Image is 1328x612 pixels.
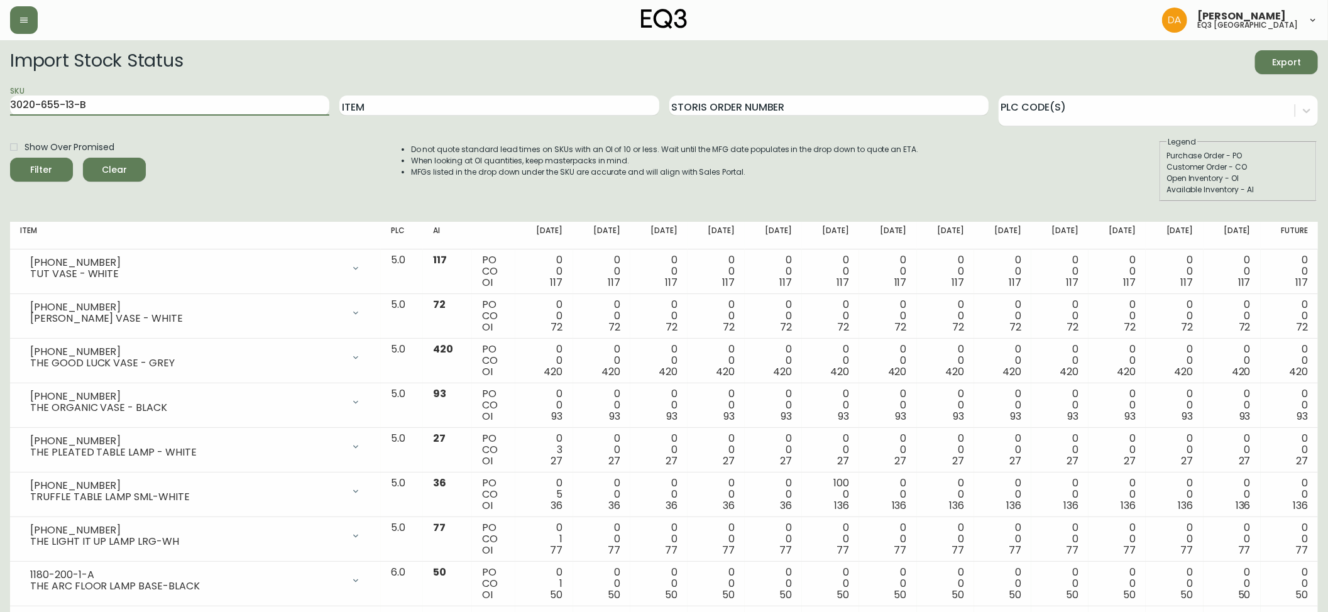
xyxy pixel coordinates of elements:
[927,567,964,601] div: 0 0
[895,454,907,468] span: 27
[698,478,735,511] div: 0 0
[949,498,964,513] span: 136
[1289,364,1308,379] span: 420
[482,275,493,290] span: OI
[482,454,493,468] span: OI
[20,344,371,371] div: [PHONE_NUMBER]THE GOOD LUCK VASE - GREY
[1271,478,1308,511] div: 0 0
[1156,254,1193,288] div: 0 0
[698,522,735,556] div: 0 0
[551,543,563,557] span: 77
[779,543,792,557] span: 77
[838,320,850,334] span: 72
[30,447,343,458] div: THE PLEATED TABLE LAMP - WHITE
[381,222,423,249] th: PLC
[723,409,735,423] span: 93
[835,498,850,513] span: 136
[525,567,562,601] div: 0 1
[812,254,849,288] div: 0 0
[1006,498,1021,513] span: 136
[551,320,563,334] span: 72
[433,297,446,312] span: 72
[411,144,919,155] li: Do not quote standard lead times on SKUs with an OI of 10 or less. Wait until the MFG date popula...
[20,567,371,594] div: 1180-200-1-ATHE ARC FLOOR LAMP BASE-BLACK
[1041,567,1078,601] div: 0 0
[812,344,849,378] div: 0 0
[838,409,850,423] span: 93
[1063,498,1078,513] span: 136
[381,562,423,606] td: 6.0
[525,299,562,333] div: 0 0
[608,498,620,513] span: 36
[1182,454,1194,468] span: 27
[30,391,343,402] div: [PHONE_NUMBER]
[1041,344,1078,378] div: 0 0
[755,478,792,511] div: 0 0
[551,498,563,513] span: 36
[1255,50,1318,74] button: Export
[1099,254,1136,288] div: 0 0
[433,342,453,356] span: 420
[1178,498,1194,513] span: 136
[755,388,792,422] div: 0 0
[640,254,678,288] div: 0 0
[780,320,792,334] span: 72
[20,299,371,327] div: [PHONE_NUMBER][PERSON_NAME] VASE - WHITE
[1232,364,1251,379] span: 420
[525,478,562,511] div: 0 5
[1124,275,1136,290] span: 117
[583,254,620,288] div: 0 0
[1067,320,1078,334] span: 72
[1182,320,1194,334] span: 72
[698,567,735,601] div: 0 0
[722,543,735,557] span: 77
[1041,254,1078,288] div: 0 0
[30,402,343,413] div: THE ORGANIC VASE - BLACK
[601,364,620,379] span: 420
[1146,222,1203,249] th: [DATE]
[1067,409,1078,423] span: 93
[953,409,964,423] span: 93
[640,478,678,511] div: 0 0
[641,9,688,29] img: logo
[1295,275,1308,290] span: 117
[10,222,381,249] th: Item
[482,478,505,511] div: PO CO
[984,522,1021,556] div: 0 0
[640,344,678,378] div: 0 0
[1214,433,1251,467] div: 0 0
[755,567,792,601] div: 0 0
[1067,454,1078,468] span: 27
[433,520,446,535] span: 77
[433,431,446,445] span: 27
[583,478,620,511] div: 0 0
[755,433,792,467] div: 0 0
[1261,222,1318,249] th: Future
[698,299,735,333] div: 0 0
[927,388,964,422] div: 0 0
[1239,409,1251,423] span: 93
[25,141,114,154] span: Show Over Promised
[482,254,505,288] div: PO CO
[869,478,906,511] div: 0 0
[525,522,562,556] div: 0 1
[1121,498,1136,513] span: 136
[723,320,735,334] span: 72
[755,344,792,378] div: 0 0
[1197,21,1298,29] h5: eq3 [GEOGRAPHIC_DATA]
[984,388,1021,422] div: 0 0
[608,275,620,290] span: 117
[1066,543,1078,557] span: 77
[1156,433,1193,467] div: 0 0
[1031,222,1089,249] th: [DATE]
[984,478,1021,511] div: 0 0
[779,275,792,290] span: 117
[10,50,183,74] h2: Import Stock Status
[869,433,906,467] div: 0 0
[984,254,1021,288] div: 0 0
[917,222,974,249] th: [DATE]
[609,409,620,423] span: 93
[1002,364,1021,379] span: 420
[927,299,964,333] div: 0 0
[984,567,1021,601] div: 0 0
